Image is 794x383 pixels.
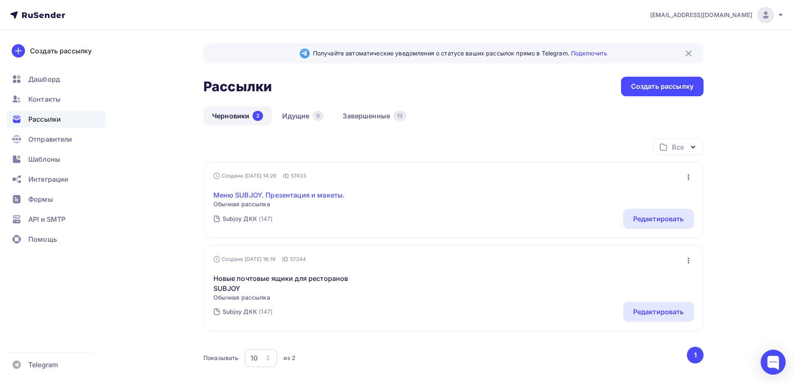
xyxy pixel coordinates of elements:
[672,142,684,152] div: Все
[283,354,296,362] div: из 2
[28,154,60,164] span: Шаблоны
[650,7,784,23] a: [EMAIL_ADDRESS][DOMAIN_NAME]
[7,111,106,128] a: Рассылки
[222,212,274,225] a: Subjoy ДКК (147)
[273,106,332,125] a: Идущие0
[203,78,272,95] h2: Рассылки
[28,74,60,84] span: Дашборд
[213,173,277,179] div: Создана [DATE] 14:29
[244,348,278,368] button: 10
[213,293,356,302] span: Обычная рассылка
[283,172,289,180] span: ID
[313,111,323,121] div: 0
[7,151,106,168] a: Шаблоны
[28,194,53,204] span: Формы
[291,172,307,180] span: 57433
[213,273,356,293] a: Новые почтовые ящики для ресторанов SUBJOY
[203,354,238,362] div: Показывать
[7,131,106,148] a: Отправители
[28,174,68,184] span: Интеграции
[686,347,704,363] ul: Pagination
[7,71,106,88] a: Дашборд
[259,215,273,223] div: (147)
[250,353,258,363] div: 10
[633,307,684,317] div: Редактировать
[393,111,406,121] div: 13
[300,48,310,58] img: Telegram
[313,49,607,58] span: Получайте автоматические уведомления о статусе ваших рассылок прямо в Telegram.
[631,82,694,91] div: Создать рассылку
[28,114,61,124] span: Рассылки
[7,191,106,208] a: Формы
[28,234,57,244] span: Помощь
[334,106,415,125] a: Завершенные13
[28,134,73,144] span: Отправители
[650,11,752,19] span: [EMAIL_ADDRESS][DOMAIN_NAME]
[30,46,92,56] div: Создать рассылку
[223,215,257,223] div: Subjoy ДКК
[259,308,273,316] div: (147)
[687,347,704,363] button: Go to page 1
[290,255,306,263] span: 57344
[28,94,60,104] span: Контакты
[571,50,607,57] a: Подключить
[203,106,272,125] a: Черновики2
[253,111,263,121] div: 2
[633,214,684,224] div: Редактировать
[213,200,345,208] span: Обычная рассылка
[223,308,257,316] div: Subjoy ДКК
[28,360,58,370] span: Telegram
[282,255,288,263] span: ID
[653,139,704,155] button: Все
[7,91,106,108] a: Контакты
[213,256,276,263] div: Создана [DATE] 18:19
[213,190,345,200] a: Меню SUBJOY. Презентация и макеты.
[28,214,65,224] span: API и SMTP
[222,305,274,318] a: Subjoy ДКК (147)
